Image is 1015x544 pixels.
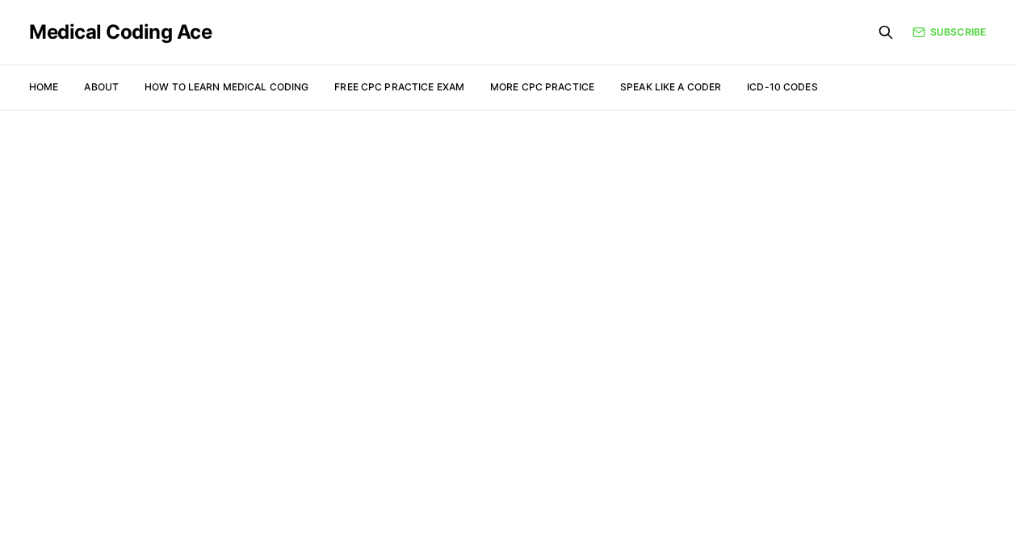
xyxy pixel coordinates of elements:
[145,81,308,93] a: How to Learn Medical Coding
[29,81,58,93] a: Home
[29,23,212,42] a: Medical Coding Ace
[912,25,986,40] a: Subscribe
[490,81,594,93] a: More CPC Practice
[747,81,817,93] a: ICD-10 Codes
[84,81,119,93] a: About
[620,81,721,93] a: Speak Like a Coder
[334,81,464,93] a: Free CPC Practice Exam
